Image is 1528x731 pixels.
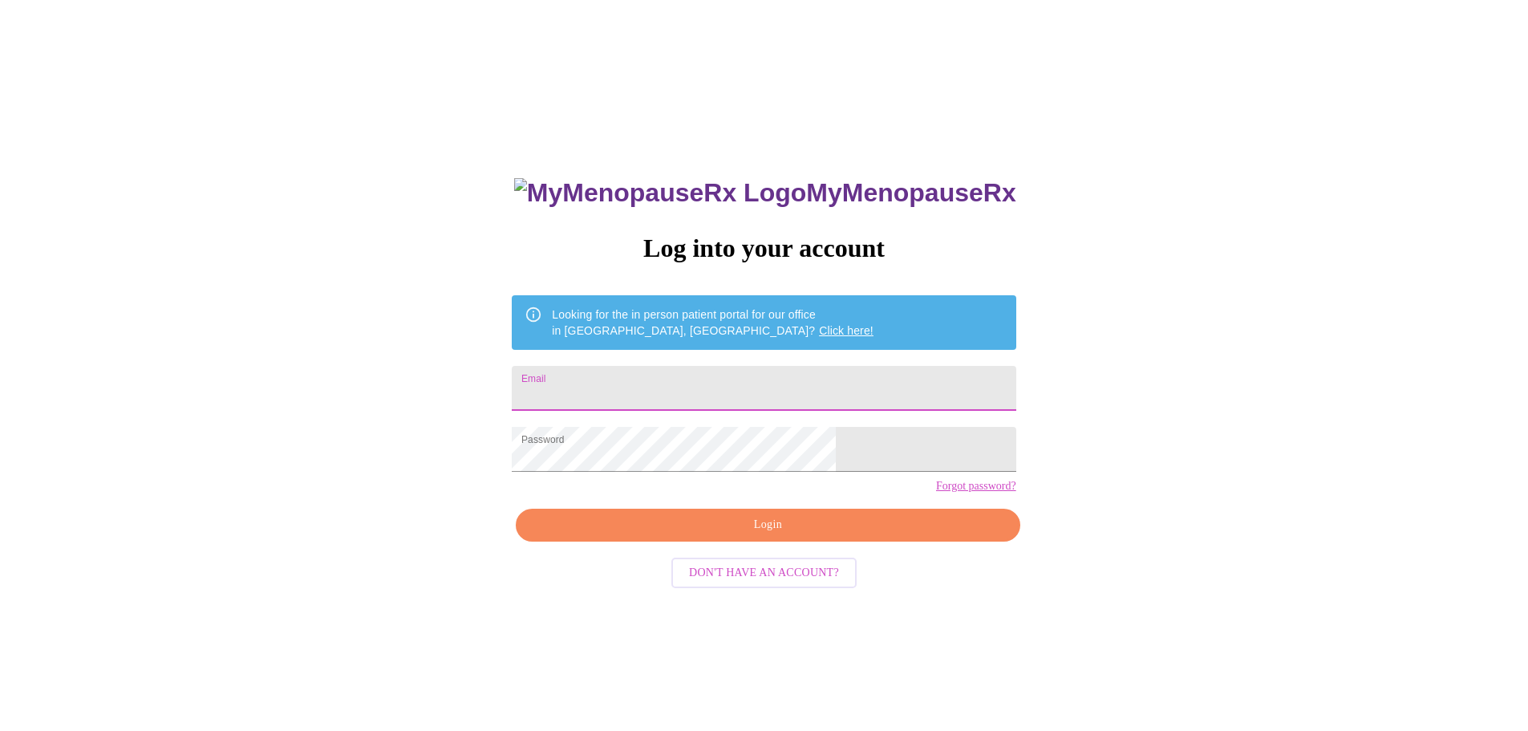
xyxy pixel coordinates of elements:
a: Click here! [819,324,873,337]
a: Don't have an account? [667,565,861,579]
div: Looking for the in person patient portal for our office in [GEOGRAPHIC_DATA], [GEOGRAPHIC_DATA]? [552,300,873,345]
a: Forgot password? [936,480,1016,493]
button: Don't have an account? [671,558,857,589]
span: Login [534,515,1001,535]
span: Don't have an account? [689,563,839,583]
h3: Log into your account [512,234,1015,263]
button: Login [516,509,1019,542]
h3: MyMenopauseRx [514,178,1016,208]
img: MyMenopauseRx Logo [514,178,806,208]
